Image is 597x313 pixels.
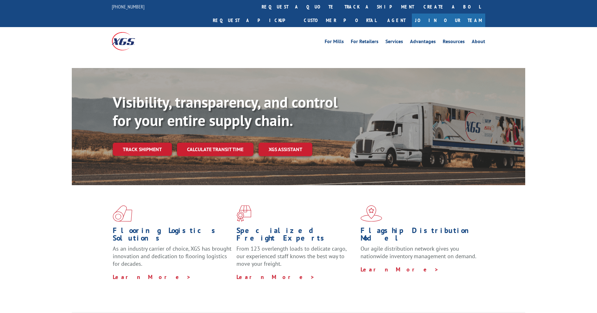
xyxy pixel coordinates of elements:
[385,39,403,46] a: Services
[113,92,338,130] b: Visibility, transparency, and control for your entire supply chain.
[112,3,145,10] a: [PHONE_NUMBER]
[361,245,476,260] span: Our agile distribution network gives you nationwide inventory management on demand.
[412,14,485,27] a: Join Our Team
[113,273,191,281] a: Learn More >
[208,14,299,27] a: Request a pickup
[443,39,465,46] a: Resources
[113,143,172,156] a: Track shipment
[351,39,378,46] a: For Retailers
[113,227,232,245] h1: Flooring Logistics Solutions
[472,39,485,46] a: About
[236,245,355,273] p: From 123 overlength loads to delicate cargo, our experienced staff knows the best way to move you...
[361,266,439,273] a: Learn More >
[325,39,344,46] a: For Mills
[236,273,315,281] a: Learn More >
[113,245,231,267] span: As an industry carrier of choice, XGS has brought innovation and dedication to flooring logistics...
[410,39,436,46] a: Advantages
[177,143,253,156] a: Calculate transit time
[236,227,355,245] h1: Specialized Freight Experts
[361,205,382,222] img: xgs-icon-flagship-distribution-model-red
[381,14,412,27] a: Agent
[113,205,132,222] img: xgs-icon-total-supply-chain-intelligence-red
[299,14,381,27] a: Customer Portal
[361,227,480,245] h1: Flagship Distribution Model
[236,205,251,222] img: xgs-icon-focused-on-flooring-red
[259,143,312,156] a: XGS ASSISTANT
